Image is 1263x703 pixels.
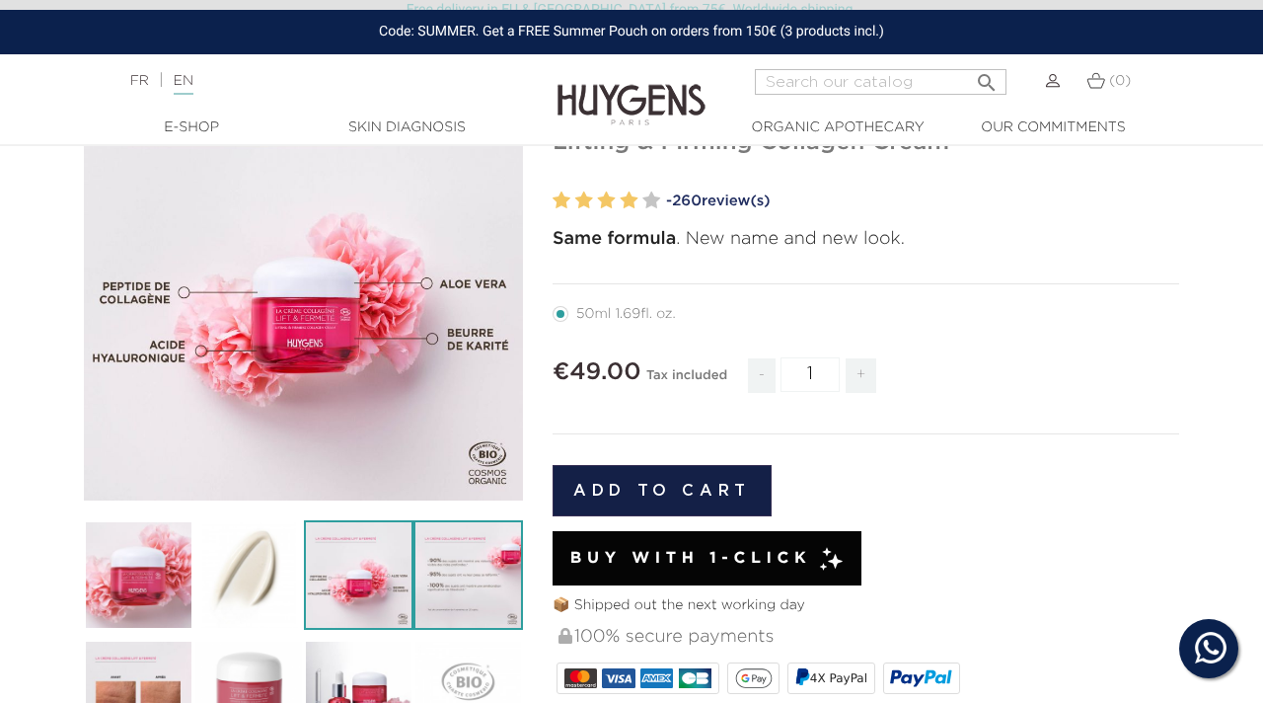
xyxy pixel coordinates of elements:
img: MASTERCARD [564,668,597,688]
a: EN [174,74,193,95]
a: Organic Apothecary [739,117,936,138]
img: Huygens [557,52,706,128]
span: - [748,358,776,393]
button: Add to cart [553,465,772,516]
img: google_pay [735,668,773,688]
p: . New name and new look. [553,226,1179,253]
label: 4 [620,187,637,215]
strong: Same formula [553,230,676,248]
a: FR [130,74,149,88]
span: 4X PayPal [810,671,867,685]
label: 2 [575,187,593,215]
label: 50ml 1.69fl. oz. [553,306,700,322]
span: + [846,358,877,393]
a: -260review(s) [666,187,1179,216]
a: E-Shop [93,117,290,138]
input: Search [755,69,1006,95]
img: AMEX [640,668,673,688]
img: 100% secure payments [558,628,572,644]
i:  [975,65,999,89]
div: Tax included [646,354,727,408]
label: 1 [553,187,570,215]
a: Our commitments [954,117,1152,138]
p: 📦 Shipped out the next working day [553,595,1179,616]
label: 3 [598,187,616,215]
span: 260 [672,194,702,208]
img: VISA [602,668,634,688]
input: Quantity [780,357,840,392]
span: (0) [1109,74,1131,88]
label: 5 [642,187,660,215]
div: | [120,69,512,93]
div: 100% secure payments [557,616,1179,659]
span: €49.00 [553,360,641,384]
img: CB_NATIONALE [679,668,711,688]
button:  [969,63,1004,90]
a: Skin Diagnosis [308,117,505,138]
